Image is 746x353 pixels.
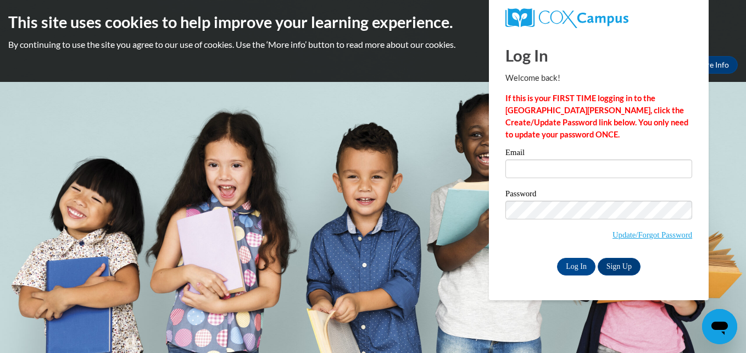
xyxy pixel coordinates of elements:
input: Log In [557,258,595,275]
iframe: Button to launch messaging window [702,309,737,344]
a: COX Campus [505,8,692,28]
a: Update/Forgot Password [613,230,692,239]
a: Sign Up [598,258,641,275]
img: COX Campus [505,8,628,28]
p: Welcome back! [505,72,692,84]
p: By continuing to use the site you agree to our use of cookies. Use the ‘More info’ button to read... [8,38,738,51]
h1: Log In [505,44,692,67]
label: Email [505,148,692,159]
a: More Info [686,56,738,74]
strong: If this is your FIRST TIME logging in to the [GEOGRAPHIC_DATA][PERSON_NAME], click the Create/Upd... [505,93,688,139]
label: Password [505,190,692,201]
h2: This site uses cookies to help improve your learning experience. [8,11,738,33]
